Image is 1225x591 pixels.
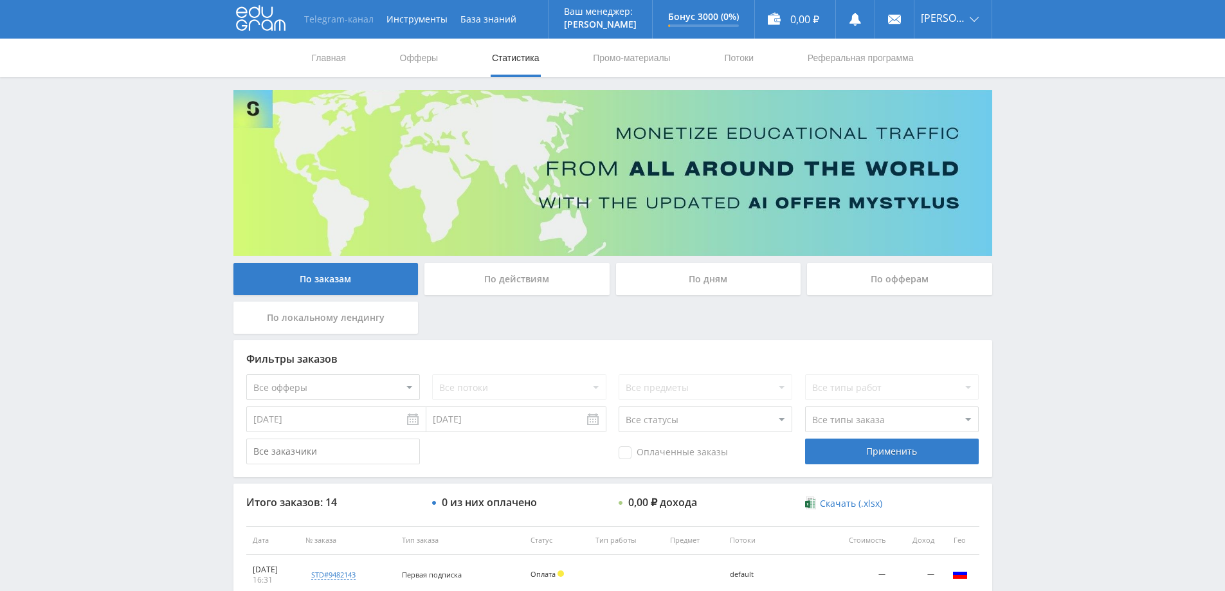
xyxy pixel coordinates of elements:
a: Промо-материалы [592,39,671,77]
th: Гео [941,526,979,555]
div: [DATE] [253,565,293,575]
img: Banner [233,90,992,256]
th: Стоимость [822,526,892,555]
div: Фильтры заказов [246,353,979,365]
span: Холд [558,570,564,577]
p: Ваш менеджер: [564,6,637,17]
p: [PERSON_NAME] [564,19,637,30]
div: std#9482143 [311,570,356,580]
a: Офферы [399,39,440,77]
div: Применить [805,439,979,464]
th: Тип работы [589,526,664,555]
a: Реферальная программа [806,39,915,77]
div: default [730,570,788,579]
div: По офферам [807,263,992,295]
div: По действиям [424,263,610,295]
p: Бонус 3000 (0%) [668,12,739,22]
th: Тип заказа [395,526,524,555]
span: Первая подписка [402,570,462,579]
div: Итого заказов: 14 [246,496,420,508]
th: Дата [246,526,300,555]
span: [PERSON_NAME] [921,13,966,23]
div: По дням [616,263,801,295]
span: Оплата [531,569,556,579]
span: Скачать (.xlsx) [820,498,882,509]
img: xlsx [805,496,816,509]
th: Потоки [723,526,822,555]
a: Статистика [491,39,541,77]
div: 16:31 [253,575,293,585]
th: № заказа [299,526,395,555]
div: По заказам [233,263,419,295]
div: По локальному лендингу [233,302,419,334]
input: Все заказчики [246,439,420,464]
a: Скачать (.xlsx) [805,497,882,510]
th: Доход [892,526,941,555]
th: Статус [524,526,589,555]
div: 0 из них оплачено [442,496,537,508]
img: rus.png [952,566,968,581]
span: Оплаченные заказы [619,446,728,459]
th: Предмет [664,526,723,555]
div: 0,00 ₽ дохода [628,496,697,508]
a: Потоки [723,39,755,77]
a: Главная [311,39,347,77]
